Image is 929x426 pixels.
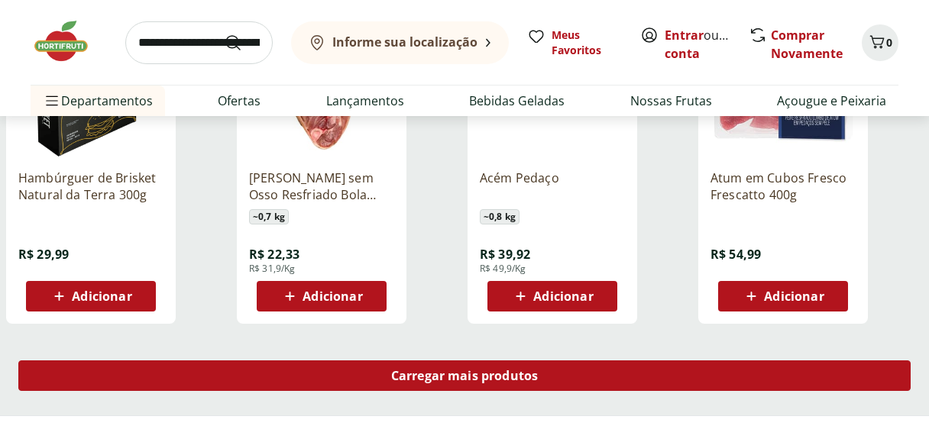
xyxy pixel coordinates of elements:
[249,246,299,263] span: R$ 22,33
[72,290,131,302] span: Adicionar
[480,246,530,263] span: R$ 39,92
[291,21,509,64] button: Informe sua localização
[391,370,539,382] span: Carregar mais produtos
[665,27,749,62] a: Criar conta
[18,360,911,397] a: Carregar mais produtos
[862,24,898,61] button: Carrinho
[480,209,520,224] span: ~ 0,8 kg
[665,26,733,63] span: ou
[771,27,843,62] a: Comprar Novamente
[469,92,565,110] a: Bebidas Geladas
[257,281,387,311] button: Adicionar
[718,281,848,311] button: Adicionar
[18,169,163,203] a: Hambúrguer de Brisket Natural da Terra 300g
[777,92,886,110] a: Açougue e Peixaria
[249,169,394,203] a: [PERSON_NAME] sem Osso Resfriado Bola Unidade
[552,27,622,58] span: Meus Favoritos
[533,290,593,302] span: Adicionar
[487,281,617,311] button: Adicionar
[249,263,296,275] span: R$ 31,9/Kg
[125,21,273,64] input: search
[18,246,69,263] span: R$ 29,99
[764,290,824,302] span: Adicionar
[527,27,622,58] a: Meus Favoritos
[224,34,261,52] button: Submit Search
[26,281,156,311] button: Adicionar
[711,169,856,203] a: Atum em Cubos Fresco Frescatto 400g
[332,34,477,50] b: Informe sua localização
[480,169,625,203] a: Acém Pedaço
[43,82,61,119] button: Menu
[249,209,289,224] span: ~ 0,7 kg
[218,92,261,110] a: Ofertas
[665,27,704,44] a: Entrar
[31,18,107,64] img: Hortifruti
[886,35,892,50] span: 0
[326,92,404,110] a: Lançamentos
[630,92,712,110] a: Nossas Frutas
[43,82,153,119] span: Departamentos
[711,246,761,263] span: R$ 54,99
[303,290,362,302] span: Adicionar
[480,263,526,275] span: R$ 49,9/Kg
